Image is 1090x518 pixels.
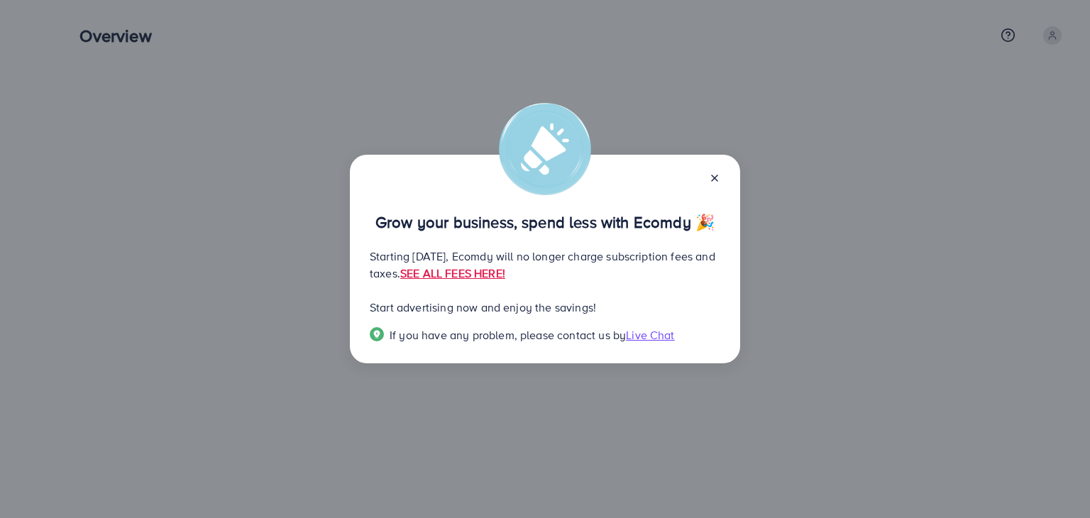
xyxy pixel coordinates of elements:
[370,327,384,341] img: Popup guide
[626,327,674,343] span: Live Chat
[370,214,720,231] p: Grow your business, spend less with Ecomdy 🎉
[370,299,720,316] p: Start advertising now and enjoy the savings!
[390,327,626,343] span: If you have any problem, please contact us by
[400,265,505,281] a: SEE ALL FEES HERE!
[370,248,720,282] p: Starting [DATE], Ecomdy will no longer charge subscription fees and taxes.
[499,103,591,195] img: alert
